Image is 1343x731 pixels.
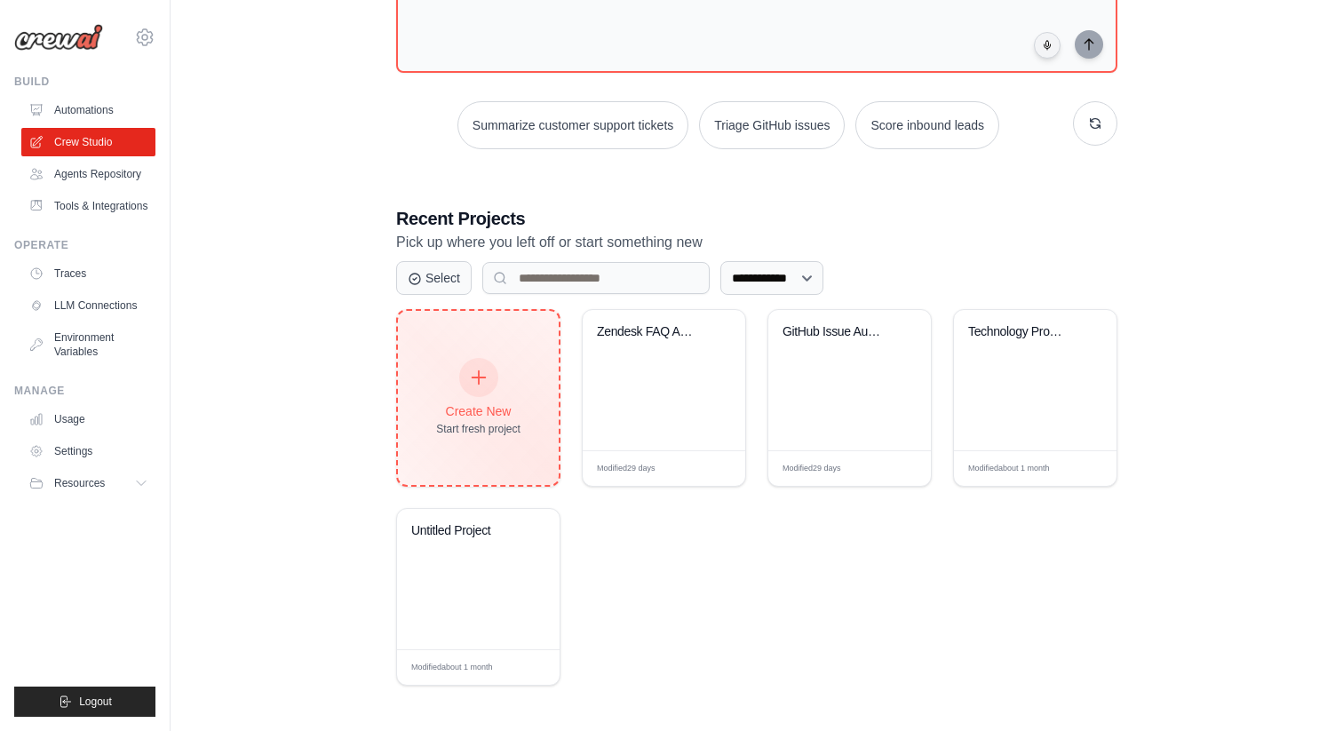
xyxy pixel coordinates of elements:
[14,24,103,51] img: Logo
[436,402,521,420] div: Create New
[968,324,1076,340] div: Technology Product Research Automation
[21,160,155,188] a: Agents Repository
[855,101,999,149] button: Score inbound leads
[783,463,841,475] span: Modified 29 days
[396,261,472,295] button: Select
[21,323,155,366] a: Environment Variables
[21,128,155,156] a: Crew Studio
[597,463,656,475] span: Modified 29 days
[1075,462,1090,475] span: Edit
[597,324,704,340] div: Zendesk FAQ Auto-Response System
[79,695,112,709] span: Logout
[21,96,155,124] a: Automations
[436,422,521,436] div: Start fresh project
[783,324,890,340] div: GitHub Issue Automation System
[14,687,155,717] button: Logout
[21,291,155,320] a: LLM Connections
[699,101,845,149] button: Triage GitHub issues
[518,661,533,674] span: Edit
[396,206,1117,231] h3: Recent Projects
[21,192,155,220] a: Tools & Integrations
[14,384,155,398] div: Manage
[457,101,688,149] button: Summarize customer support tickets
[54,476,105,490] span: Resources
[411,523,519,539] div: Untitled Project
[1073,101,1117,146] button: Get new suggestions
[14,238,155,252] div: Operate
[21,469,155,497] button: Resources
[889,462,904,475] span: Edit
[21,437,155,465] a: Settings
[14,75,155,89] div: Build
[396,231,1117,254] p: Pick up where you left off or start something new
[1034,32,1061,59] button: Click to speak your automation idea
[968,463,1050,475] span: Modified about 1 month
[21,259,155,288] a: Traces
[703,462,719,475] span: Edit
[21,405,155,433] a: Usage
[411,662,493,674] span: Modified about 1 month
